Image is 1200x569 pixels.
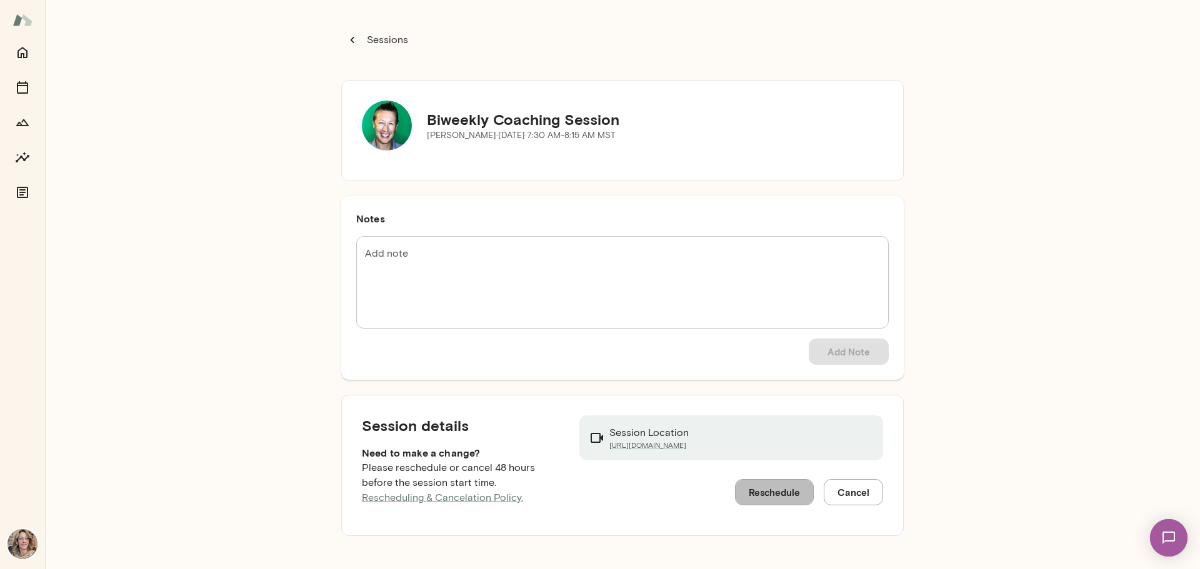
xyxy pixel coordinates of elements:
button: Sessions [10,75,35,100]
h6: Need to make a change? [362,445,559,460]
p: Sessions [364,32,408,47]
button: Documents [10,180,35,205]
img: Brian Lawrence [362,101,412,151]
h5: Session details [362,415,559,435]
h6: Notes [356,211,889,226]
button: Sessions [341,27,415,52]
img: Barb Adams [7,529,37,559]
p: [PERSON_NAME] · [DATE] · 7:30 AM-8:15 AM MST [427,129,619,142]
button: Reschedule [735,479,814,505]
a: [URL][DOMAIN_NAME] [609,440,689,450]
button: Home [10,40,35,65]
button: Growth Plan [10,110,35,135]
img: Mento [12,8,32,32]
button: Insights [10,145,35,170]
h5: Biweekly Coaching Session [427,109,619,129]
button: Cancel [824,479,883,505]
a: Rescheduling & Cancelation Policy. [362,492,523,503]
p: Please reschedule or cancel 48 hours before the session start time. [362,460,559,505]
p: Session Location [609,425,689,440]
